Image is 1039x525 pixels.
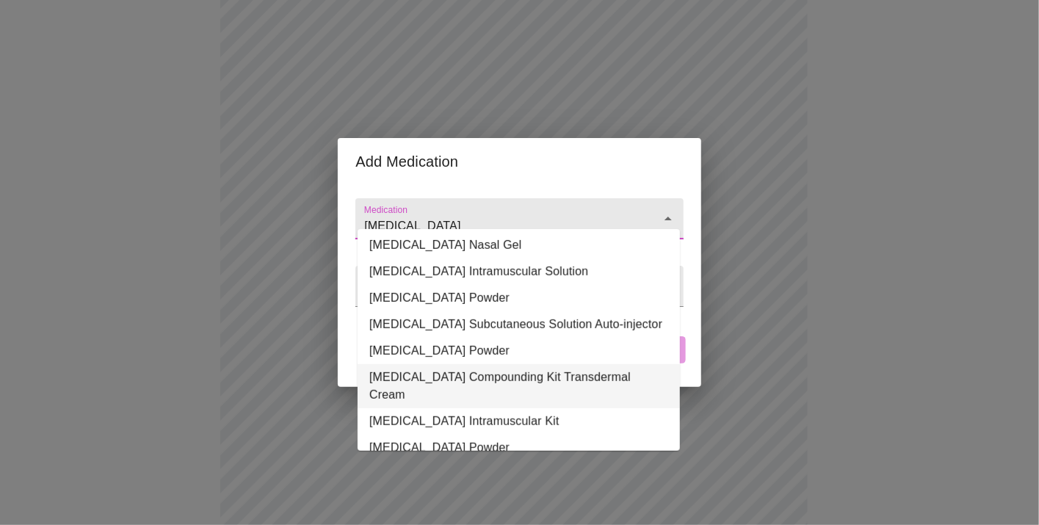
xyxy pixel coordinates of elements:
li: [MEDICAL_DATA] Powder [358,435,680,461]
li: [MEDICAL_DATA] Compounding Kit Transdermal Cream [358,364,680,408]
h2: Add Medication [355,150,683,173]
li: [MEDICAL_DATA] Powder [358,338,680,364]
li: [MEDICAL_DATA] Nasal Gel [358,232,680,258]
li: [MEDICAL_DATA] Powder [358,285,680,311]
div: ​ [355,266,683,307]
li: [MEDICAL_DATA] Intramuscular Solution [358,258,680,285]
button: Close [658,209,678,229]
li: [MEDICAL_DATA] Subcutaneous Solution Auto-injector [358,311,680,338]
li: [MEDICAL_DATA] Intramuscular Kit [358,408,680,435]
